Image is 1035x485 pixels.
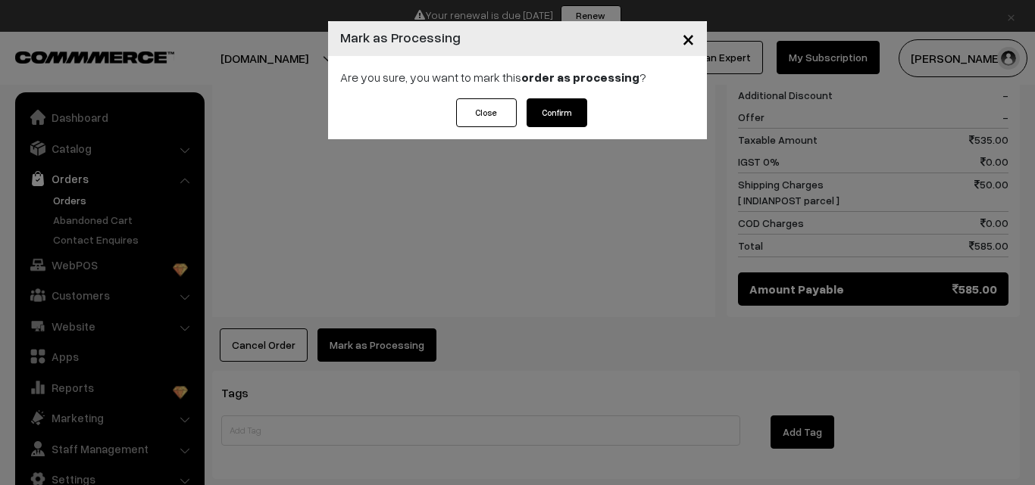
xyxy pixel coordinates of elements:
[340,27,461,48] h4: Mark as Processing
[682,24,695,52] span: ×
[328,56,707,98] div: Are you sure, you want to mark this ?
[670,15,707,62] button: Close
[456,98,517,127] button: Close
[521,70,639,85] strong: order as processing
[527,98,587,127] button: Confirm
